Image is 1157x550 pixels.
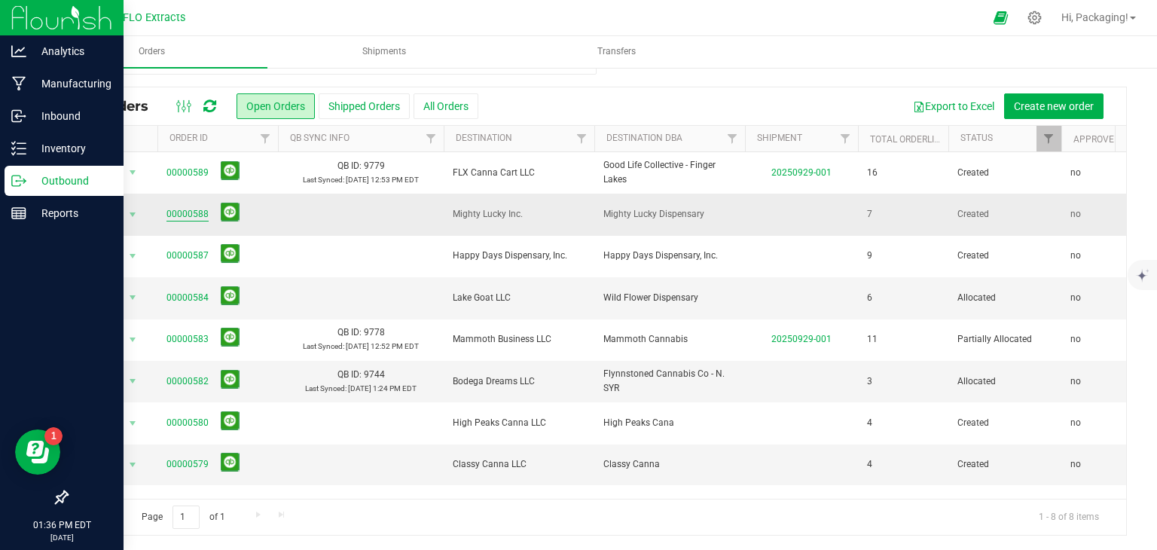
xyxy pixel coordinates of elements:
a: Orders [36,36,267,68]
span: select [124,246,142,267]
span: Created [957,249,1052,263]
span: select [124,371,142,392]
span: 9744 [364,369,385,380]
a: Order ID [169,133,208,143]
p: [DATE] [7,532,117,543]
p: 01:36 PM EDT [7,518,117,532]
iframe: Resource center [15,429,60,475]
a: 00000589 [166,166,209,180]
span: 9778 [364,327,385,338]
span: Page of 1 [129,506,237,529]
a: 00000579 [166,457,209,472]
a: 00000582 [166,374,209,389]
a: 00000587 [166,249,209,263]
span: select [124,454,142,475]
p: Inventory [26,139,117,157]
span: Allocated [957,291,1052,305]
span: Mammoth Cannabis [603,332,736,347]
span: Last Synced: [303,176,344,184]
span: FLX Canna Cart LLC [453,166,585,180]
button: Create new order [1004,93,1104,119]
p: Analytics [26,42,117,60]
span: no [1070,332,1081,347]
a: Destination [456,133,512,143]
button: Shipped Orders [319,93,410,119]
span: 1 - 8 of 8 items [1027,506,1111,528]
inline-svg: Reports [11,206,26,221]
span: Good Life Collective - Finger Lakes [603,158,736,187]
button: Open Orders [237,93,315,119]
span: no [1070,207,1081,222]
span: Created [957,457,1052,472]
span: no [1070,291,1081,305]
span: no [1070,457,1081,472]
span: select [124,162,142,183]
span: Mighty Lucky Dispensary [603,207,736,222]
span: QB ID: [337,160,362,171]
span: 3 [867,374,872,389]
span: Mighty Lucky Inc. [453,207,585,222]
span: Wild Flower Dispensary [603,291,736,305]
span: 9779 [364,160,385,171]
inline-svg: Manufacturing [11,76,26,91]
span: Partially Allocated [957,332,1052,347]
a: Filter [253,126,278,151]
div: Manage settings [1025,11,1044,25]
a: 00000580 [166,416,209,430]
a: Approved? [1073,134,1125,145]
span: Transfers [577,45,656,58]
input: 1 [172,506,200,529]
span: no [1070,416,1081,430]
span: 9 [867,249,872,263]
a: 20250929-001 [771,334,832,344]
a: 00000584 [166,291,209,305]
p: Inbound [26,107,117,125]
span: select [124,413,142,434]
a: 00000583 [166,332,209,347]
span: 7 [867,207,872,222]
p: Reports [26,204,117,222]
a: Transfers [501,36,732,68]
span: Open Ecommerce Menu [984,3,1018,32]
span: no [1070,374,1081,389]
span: Created [957,207,1052,222]
a: QB Sync Info [290,133,350,143]
a: Filter [1036,126,1061,151]
span: [DATE] 12:53 PM EDT [346,176,419,184]
span: Mammoth Business LLC [453,332,585,347]
span: FLO Extracts [123,11,185,24]
button: All Orders [414,93,478,119]
p: Outbound [26,172,117,190]
span: Classy Canna LLC [453,457,585,472]
span: 6 [867,291,872,305]
a: Shipments [269,36,500,68]
a: 20250929-001 [771,167,832,178]
span: High Peaks Canna LLC [453,416,585,430]
span: 11 [867,332,878,347]
span: Create new order [1014,100,1094,112]
a: Filter [569,126,594,151]
span: High Peaks Cana [603,416,736,430]
span: 4 [867,416,872,430]
span: Classy Canna [603,457,736,472]
span: 16 [867,166,878,180]
span: select [124,329,142,350]
span: Shipments [342,45,426,58]
button: Export to Excel [903,93,1004,119]
a: Filter [419,126,444,151]
a: Shipment [757,133,802,143]
span: Flynnstoned Cannabis Co - N. SYR [603,367,736,396]
span: select [124,204,142,225]
span: no [1070,249,1081,263]
span: 4 [867,457,872,472]
inline-svg: Inbound [11,108,26,124]
span: Created [957,166,1052,180]
span: select [124,287,142,308]
inline-svg: Outbound [11,173,26,188]
span: no [1070,166,1081,180]
a: Filter [833,126,858,151]
inline-svg: Inventory [11,141,26,156]
p: Manufacturing [26,75,117,93]
a: Filter [720,126,745,151]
